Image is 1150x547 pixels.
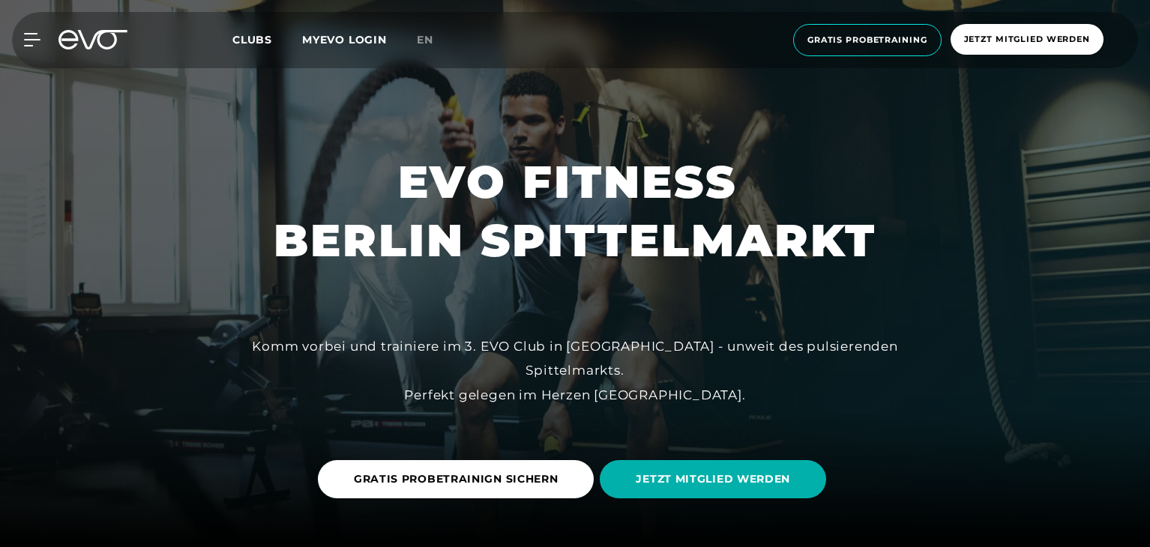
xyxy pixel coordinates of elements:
span: GRATIS PROBETRAINIGN SICHERN [354,471,559,487]
a: GRATIS PROBETRAINIGN SICHERN [318,449,600,510]
span: en [417,33,433,46]
a: Gratis Probetraining [789,24,946,56]
h1: EVO FITNESS BERLIN SPITTELMARKT [274,153,876,270]
a: Jetzt Mitglied werden [946,24,1108,56]
a: JETZT MITGLIED WERDEN [600,449,832,510]
span: JETZT MITGLIED WERDEN [636,471,790,487]
span: Gratis Probetraining [807,34,927,46]
span: Jetzt Mitglied werden [964,33,1090,46]
span: Clubs [232,33,272,46]
a: en [417,31,451,49]
div: Komm vorbei und trainiere im 3. EVO Club in [GEOGRAPHIC_DATA] - unweit des pulsierenden Spittelma... [238,334,912,407]
a: MYEVO LOGIN [302,33,387,46]
a: Clubs [232,32,302,46]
